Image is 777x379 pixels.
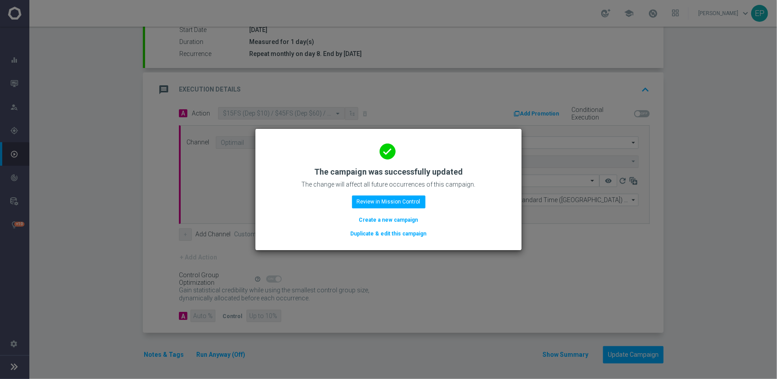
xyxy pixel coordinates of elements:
button: Duplicate & edit this campaign [350,229,428,239]
button: Create a new campaign [358,215,419,225]
h2: The campaign was successfully updated [314,167,463,177]
i: done [380,144,396,160]
button: Review in Mission Control [352,195,425,208]
p: The change will affect all future occurrences of this campaign. [302,180,476,188]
